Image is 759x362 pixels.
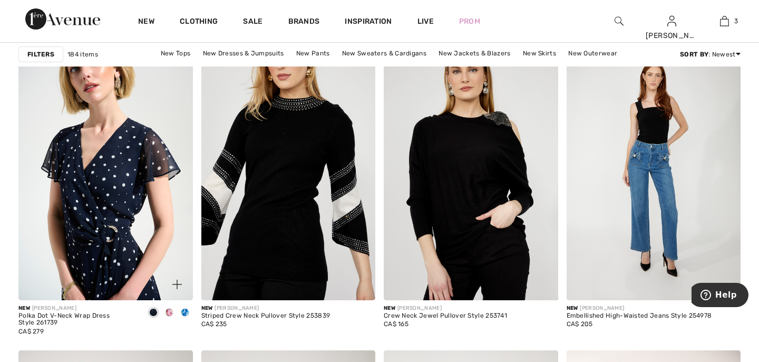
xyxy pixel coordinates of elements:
img: Striped Crew Neck Pullover Style 253839. Black/Off White [201,39,376,300]
div: Multi [161,304,177,322]
a: Brands [288,17,320,28]
div: [PERSON_NAME] [201,304,330,312]
a: New Pants [291,46,335,60]
span: CA$ 235 [201,320,227,328]
div: : Newest [680,50,741,59]
a: New [138,17,154,28]
img: My Info [667,15,676,27]
span: New [201,305,213,311]
img: 1ère Avenue [25,8,100,30]
iframe: Opens a widget where you can find more information [692,283,748,309]
a: New Skirts [518,46,561,60]
span: 3 [734,16,738,26]
a: New Sweaters & Cardigans [337,46,432,60]
img: Embellished High-Waisted Jeans Style 254978. Blue [567,39,741,300]
div: [PERSON_NAME] [567,304,712,312]
a: 3 [698,15,750,27]
div: Embellished High-Waisted Jeans Style 254978 [567,312,712,320]
div: Polka Dot V-Neck Wrap Dress Style 261739 [18,312,137,327]
span: 184 items [67,50,98,59]
div: Midnight Blue/Vanilla [145,304,161,322]
div: Crew Neck Jewel Pullover Style 253741 [384,312,507,320]
span: New [567,305,578,311]
span: CA$ 279 [18,328,44,335]
div: Striped Crew Neck Pullover Style 253839 [201,312,330,320]
span: New [18,305,30,311]
span: New [384,305,395,311]
a: Clothing [180,17,218,28]
span: Inspiration [345,17,392,28]
a: New Outerwear [563,46,622,60]
div: [PERSON_NAME] [18,304,137,312]
a: Live [417,16,434,27]
div: Vanilla/blue [177,304,193,322]
span: CA$ 205 [567,320,593,328]
a: New Tops [155,46,196,60]
a: New Dresses & Jumpsuits [198,46,289,60]
img: search the website [615,15,624,27]
img: plus_v2.svg [172,280,182,289]
a: Polka Dot V-Neck Wrap Dress Style 261739. Midnight Blue/Vanilla [18,39,193,300]
div: [PERSON_NAME] [384,304,507,312]
span: CA$ 165 [384,320,408,328]
a: Prom [459,16,480,27]
strong: Filters [27,50,54,59]
div: [PERSON_NAME] [646,30,697,41]
img: My Bag [720,15,729,27]
a: Sign In [667,16,676,26]
strong: Sort By [680,51,708,58]
img: Crew Neck Jewel Pullover Style 253741. Black [384,39,558,300]
a: Sale [243,17,262,28]
a: New Jackets & Blazers [433,46,515,60]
